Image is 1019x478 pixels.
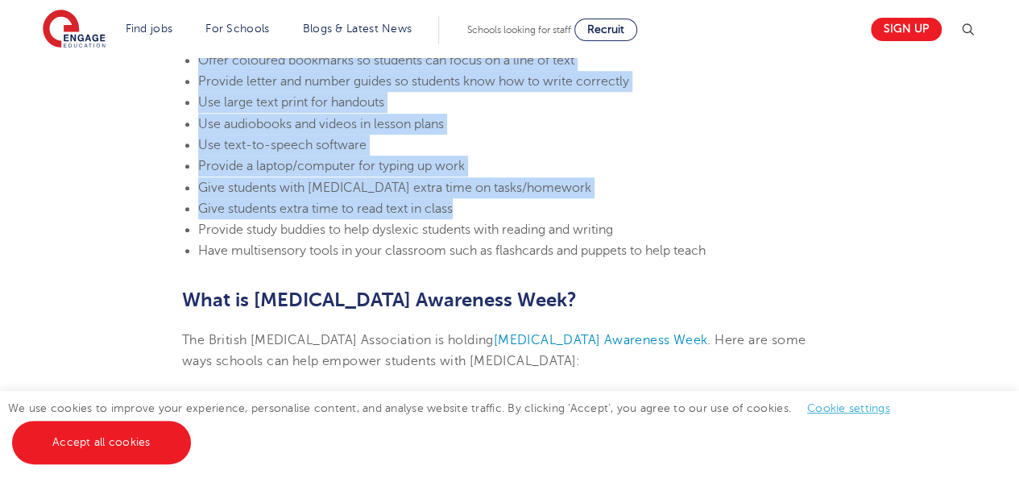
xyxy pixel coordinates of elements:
span: Recruit [587,23,624,35]
a: Sign up [871,18,942,41]
a: For Schools [205,23,269,35]
span: Use text-to-speech software [198,138,367,152]
span: Use audiobooks and videos in lesson plans [198,117,444,131]
a: Accept all cookies [12,421,191,464]
img: Engage Education [43,10,106,50]
span: Offer coloured bookmarks so students can focus on a line of text [198,53,574,68]
span: We use cookies to improve your experience, personalise content, and analyse website traffic. By c... [8,402,906,448]
span: Give students with [MEDICAL_DATA] extra time on tasks/homework [198,181,591,195]
span: Have multisensory tools in your classroom such as flashcards and puppets to help teach [198,243,706,258]
span: The British [MEDICAL_DATA] Association is holding [182,333,494,347]
span: Schools looking for staff [467,24,571,35]
span: Provide a laptop/computer for typing up work [198,159,465,173]
span: Give students extra time to read text in class [198,202,453,216]
a: [MEDICAL_DATA] Awareness Week [494,333,708,347]
b: What is [MEDICAL_DATA] Awareness Week? [182,289,577,311]
span: Provide study buddies to help dyslexic students with reading and writing [198,222,613,237]
a: Blogs & Latest News [303,23,412,35]
span: Provide letter and number guides so students know how to write correctly [198,74,629,89]
span: . Here are some ways schools can help empower students with [MEDICAL_DATA]: [182,333,806,368]
span: Use large text print for handouts [198,95,384,110]
a: Find jobs [126,23,173,35]
a: Cookie settings [807,402,890,414]
a: Recruit [574,19,637,41]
